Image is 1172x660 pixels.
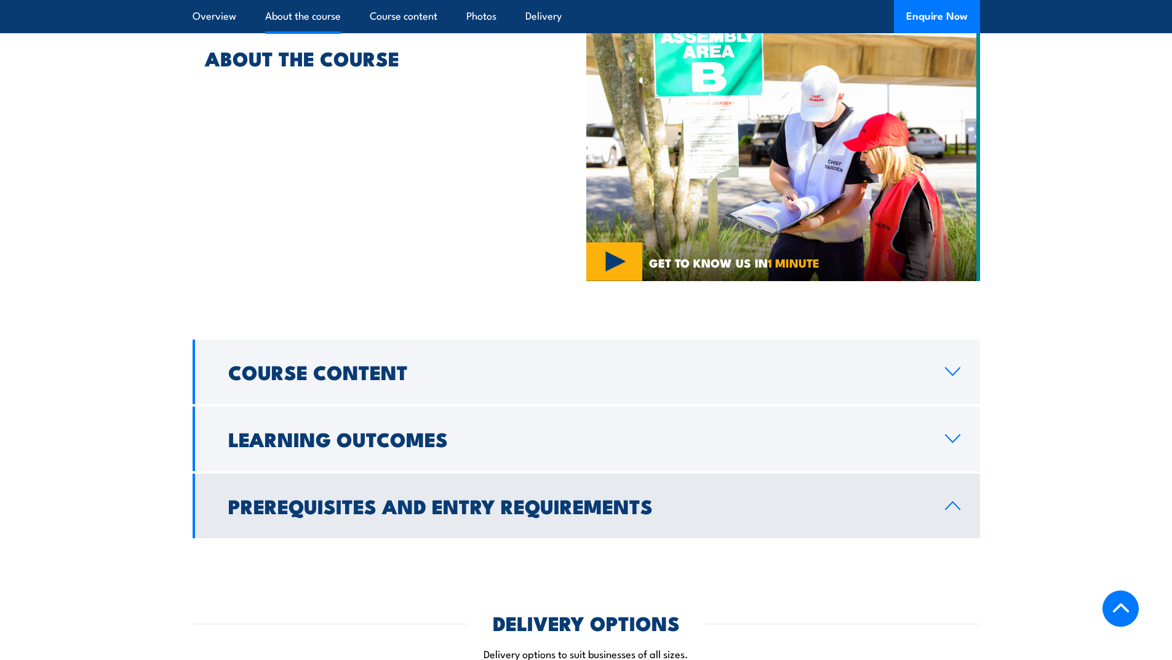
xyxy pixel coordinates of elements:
h2: Prerequisites and Entry Requirements [228,497,925,514]
h2: Learning Outcomes [228,430,925,447]
h2: Course Content [228,363,925,380]
a: Prerequisites and Entry Requirements [193,474,980,538]
h2: DELIVERY OPTIONS [493,614,680,631]
strong: 1 MINUTE [768,253,819,271]
a: Course Content [193,340,980,404]
span: GET TO KNOW US IN [649,257,819,268]
a: Learning Outcomes [193,407,980,471]
img: Fire Warden and Chief Fire Warden Training [586,18,980,281]
h2: ABOUT THE COURSE [205,49,530,66]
